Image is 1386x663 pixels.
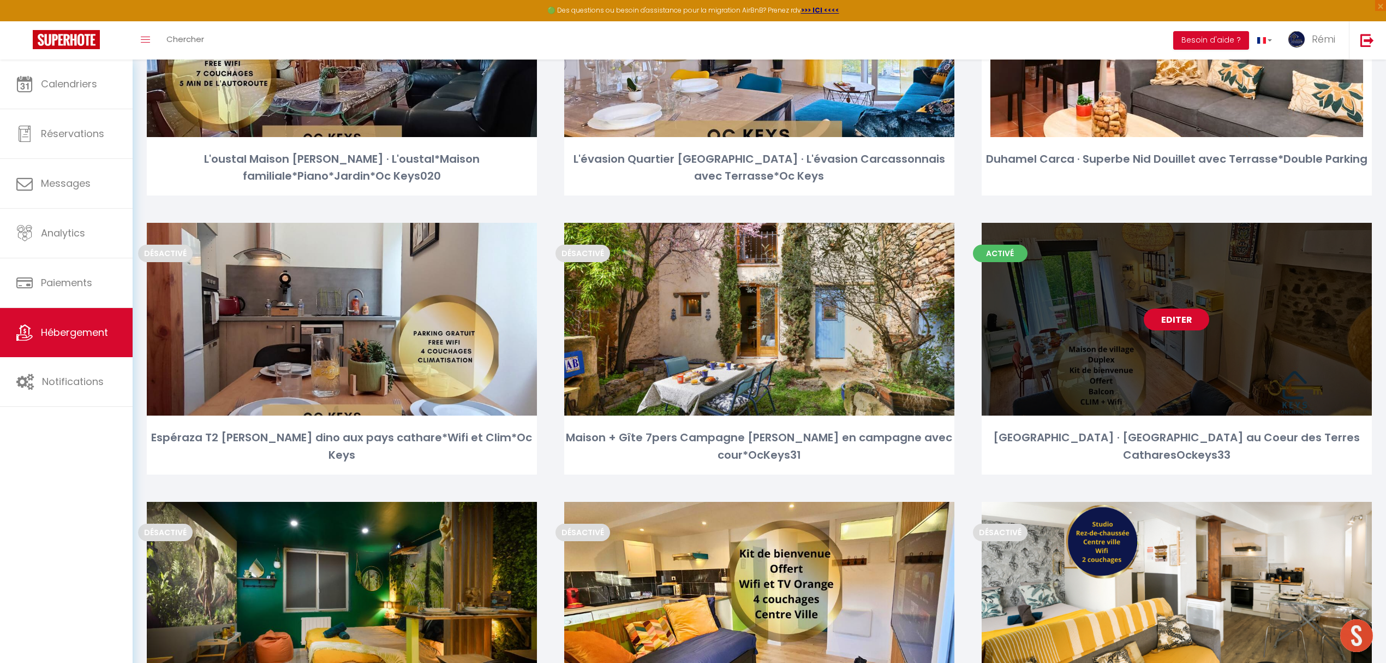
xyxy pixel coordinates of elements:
div: [GEOGRAPHIC_DATA] · [GEOGRAPHIC_DATA] au Coeur des Terres CatharesOckeys33 [982,429,1372,464]
a: ... Rémi [1280,21,1349,60]
div: Espéraza T2 [PERSON_NAME] dino aux pays cathare*Wifi et Clim*Oc Keys [147,429,537,464]
span: Désactivé [555,245,610,262]
span: Désactivé [138,245,193,262]
img: ... [1288,31,1305,48]
a: Chercher [158,21,212,60]
span: Désactivé [138,524,193,541]
span: Notifications [42,375,104,388]
button: Besoin d'aide ? [1173,31,1249,50]
div: L'évasion Quartier [GEOGRAPHIC_DATA] · L'évasion Carcassonnais avec Terrasse*Oc Keys [564,151,954,185]
img: logout [1360,33,1374,47]
a: Editer [1144,309,1209,330]
img: Super Booking [33,30,100,49]
span: Chercher [166,33,204,45]
span: Messages [41,176,91,190]
span: Rémi [1312,32,1335,46]
span: Hébergement [41,325,108,339]
div: Ouvrir le chat [1340,619,1373,652]
span: Analytics [41,226,85,240]
span: Calendriers [41,77,97,91]
a: >>> ICI <<<< [801,5,839,15]
div: L'oustal Maison [PERSON_NAME] · L'oustal*Maison familiale*Piano*Jardin*Oc Keys020 [147,151,537,185]
span: Paiements [41,276,92,289]
span: Désactivé [973,524,1027,541]
div: Duhamel Carca · Superbe Nid Douillet avec Terrasse*Double Parking [982,151,1372,168]
span: Désactivé [555,524,610,541]
span: Activé [973,245,1027,262]
div: Maison + Gîte 7pers Campagne [PERSON_NAME] en campagne avec cour*OcKeys31 [564,429,954,464]
span: Réservations [41,127,104,140]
